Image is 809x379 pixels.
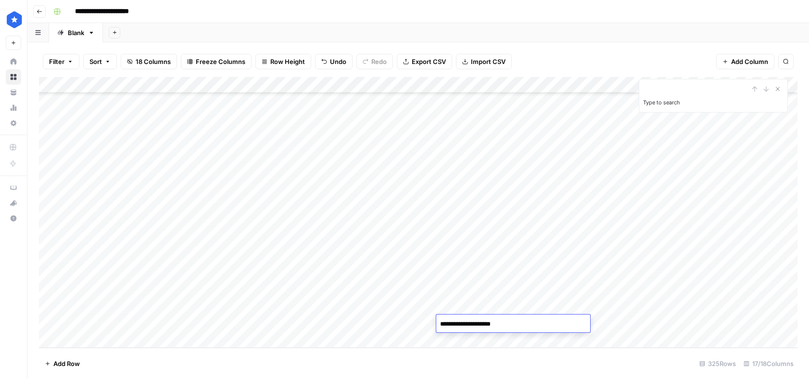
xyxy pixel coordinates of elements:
[255,54,311,69] button: Row Height
[196,57,245,66] span: Freeze Columns
[6,11,23,28] img: ConsumerAffairs Logo
[6,196,21,210] div: What's new?
[39,356,86,371] button: Add Row
[53,359,80,368] span: Add Row
[356,54,393,69] button: Redo
[181,54,252,69] button: Freeze Columns
[121,54,177,69] button: 18 Columns
[643,99,680,106] label: Type to search
[270,57,305,66] span: Row Height
[330,57,346,66] span: Undo
[371,57,387,66] span: Redo
[6,54,21,69] a: Home
[6,211,21,226] button: Help + Support
[731,57,768,66] span: Add Column
[83,54,117,69] button: Sort
[68,28,84,38] div: Blank
[397,54,452,69] button: Export CSV
[456,54,512,69] button: Import CSV
[89,57,102,66] span: Sort
[740,356,797,371] div: 17/18 Columns
[315,54,353,69] button: Undo
[772,83,784,95] button: Close Search
[6,180,21,195] a: AirOps Academy
[6,8,21,32] button: Workspace: ConsumerAffairs
[49,57,64,66] span: Filter
[716,54,774,69] button: Add Column
[136,57,171,66] span: 18 Columns
[6,69,21,85] a: Browse
[471,57,506,66] span: Import CSV
[6,195,21,211] button: What's new?
[6,100,21,115] a: Usage
[6,85,21,100] a: Your Data
[695,356,740,371] div: 325 Rows
[6,115,21,131] a: Settings
[49,23,103,42] a: Blank
[43,54,79,69] button: Filter
[412,57,446,66] span: Export CSV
